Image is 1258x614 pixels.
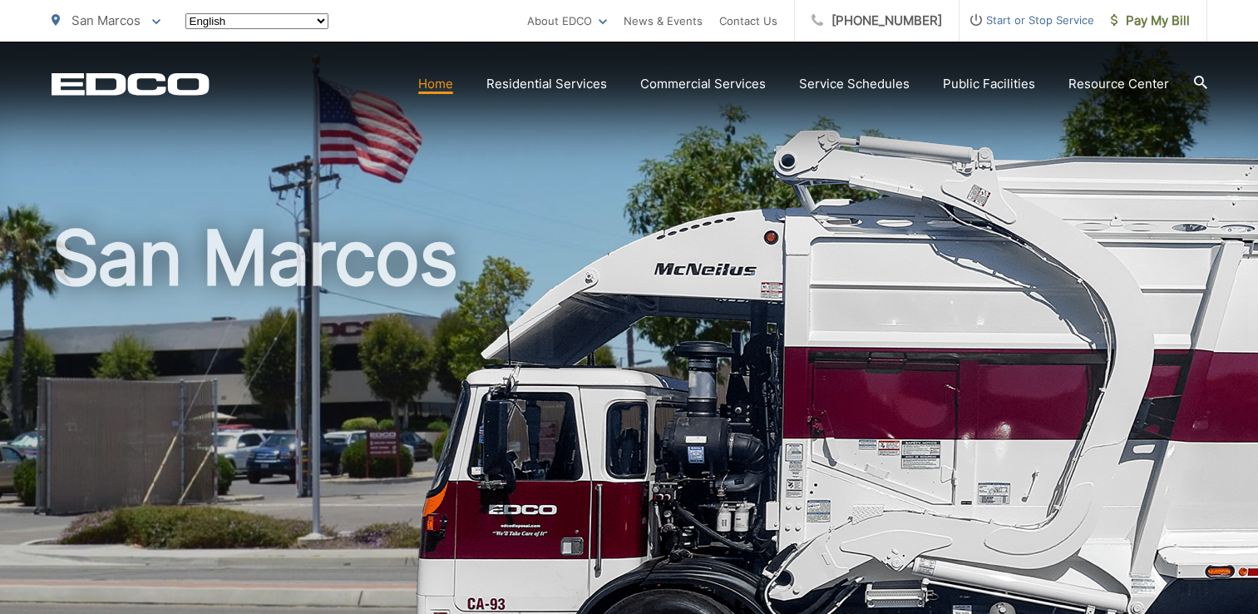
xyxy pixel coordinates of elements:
[418,74,453,94] a: Home
[719,11,777,31] a: Contact Us
[72,12,141,28] span: San Marcos
[943,74,1035,94] a: Public Facilities
[624,11,703,31] a: News & Events
[640,74,766,94] a: Commercial Services
[486,74,607,94] a: Residential Services
[1068,74,1169,94] a: Resource Center
[527,11,607,31] a: About EDCO
[52,72,210,96] a: EDCD logo. Return to the homepage.
[185,13,328,29] select: Select a language
[799,74,910,94] a: Service Schedules
[1111,11,1190,31] span: Pay My Bill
